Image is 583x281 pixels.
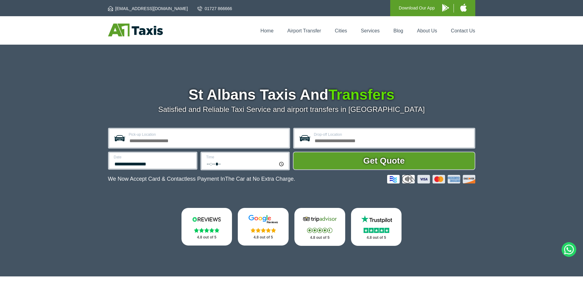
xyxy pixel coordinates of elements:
p: 4.8 out of 5 [245,234,282,241]
img: A1 Taxis Android App [442,4,449,12]
a: About Us [417,28,437,33]
img: Stars [251,228,276,233]
img: Credit And Debit Cards [387,175,475,183]
span: Transfers [328,87,394,103]
img: A1 Taxis St Albans LTD [108,24,163,36]
a: Cities [335,28,347,33]
label: Pick-up Location [129,133,285,136]
a: Home [260,28,274,33]
p: We Now Accept Card & Contactless Payment In [108,176,295,182]
img: Stars [307,228,332,233]
label: Time [206,155,285,159]
label: Date [114,155,192,159]
img: Trustpilot [358,215,395,224]
img: Stars [364,228,389,233]
a: Blog [393,28,403,33]
img: Reviews.io [188,215,225,224]
a: Contact Us [451,28,475,33]
a: Airport Transfer [287,28,321,33]
img: Google [245,215,282,224]
a: Services [361,28,379,33]
p: 4.8 out of 5 [301,234,338,242]
p: Download Our App [399,4,435,12]
a: Tripadvisor Stars 4.8 out of 5 [294,208,345,246]
img: Stars [194,228,219,233]
img: Tripadvisor [301,215,338,224]
h1: St Albans Taxis And [108,87,475,102]
a: Reviews.io Stars 4.8 out of 5 [181,208,232,246]
p: Satisfied and Reliable Taxi Service and airport transfers in [GEOGRAPHIC_DATA] [108,105,475,114]
span: The Car at No Extra Charge. [225,176,295,182]
a: 01727 866666 [197,6,232,12]
a: [EMAIL_ADDRESS][DOMAIN_NAME] [108,6,188,12]
a: Trustpilot Stars 4.8 out of 5 [351,208,402,246]
p: 4.8 out of 5 [188,234,226,241]
button: Get Quote [293,152,475,170]
a: Google Stars 4.8 out of 5 [238,208,289,246]
label: Drop-off Location [314,133,470,136]
img: A1 Taxis iPhone App [460,4,467,12]
p: 4.8 out of 5 [358,234,395,242]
